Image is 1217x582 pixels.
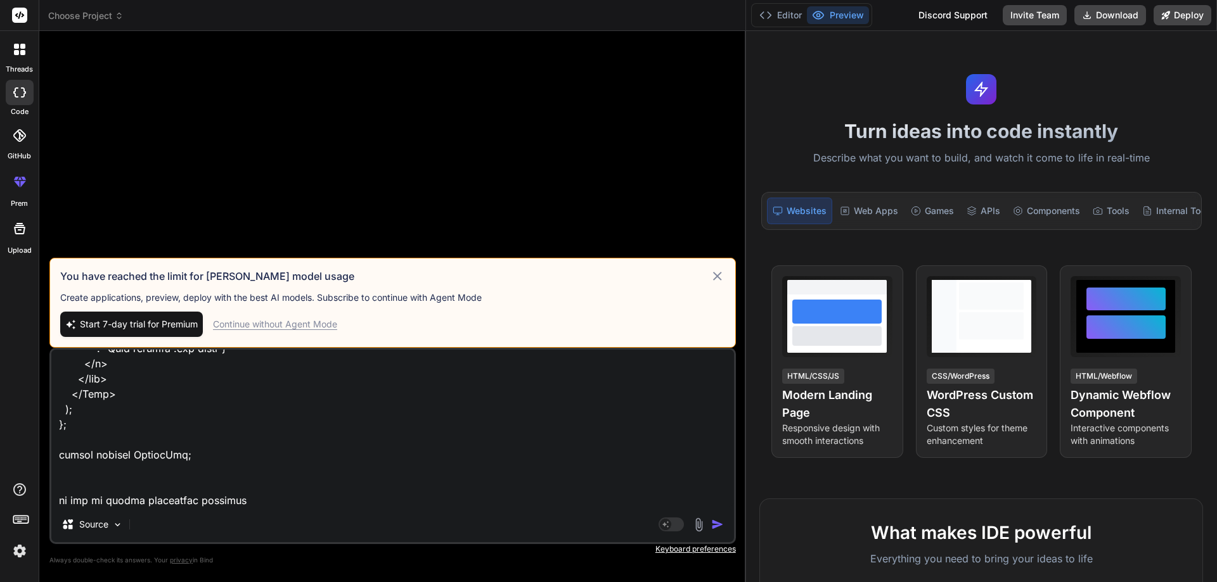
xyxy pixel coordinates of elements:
[8,245,32,256] label: Upload
[51,350,734,507] textarea: loremi Dolor, { sitAmetc, adiPis } elit "seddo"; eiusmo { Temp } inci "utlab-etdolorem"; aliqua e...
[711,518,724,531] img: icon
[1071,422,1181,447] p: Interactive components with animations
[782,422,892,447] p: Responsive design with smooth interactions
[48,9,124,22] span: Choose Project
[754,120,1209,142] h1: Turn ideas into code instantly
[1074,5,1146,25] button: Download
[807,6,869,24] button: Preview
[213,318,337,331] div: Continue without Agent Mode
[782,369,844,384] div: HTML/CSS/JS
[962,198,1005,224] div: APIs
[780,519,1182,546] h2: What makes IDE powerful
[1071,386,1181,422] h4: Dynamic Webflow Component
[170,556,193,564] span: privacy
[49,554,736,566] p: Always double-check its answers. Your in Bind
[1071,369,1137,384] div: HTML/Webflow
[927,422,1037,447] p: Custom styles for theme enhancement
[60,312,203,337] button: Start 7-day trial for Premium
[79,518,108,531] p: Source
[780,551,1182,566] p: Everything you need to bring your ideas to life
[60,269,710,284] h3: You have reached the limit for [PERSON_NAME] model usage
[906,198,959,224] div: Games
[9,540,30,562] img: settings
[49,544,736,554] p: Keyboard preferences
[754,150,1209,167] p: Describe what you want to build, and watch it come to life in real-time
[1088,198,1135,224] div: Tools
[6,64,33,75] label: threads
[11,106,29,117] label: code
[60,291,725,304] p: Create applications, preview, deploy with the best AI models. Subscribe to continue with Agent Mode
[911,5,995,25] div: Discord Support
[835,198,903,224] div: Web Apps
[927,369,995,384] div: CSS/WordPress
[8,151,31,161] label: GitHub
[754,6,807,24] button: Editor
[927,386,1037,422] h4: WordPress Custom CSS
[1003,5,1067,25] button: Invite Team
[782,386,892,422] h4: Modern Landing Page
[80,318,198,331] span: Start 7-day trial for Premium
[112,519,123,530] img: Pick Models
[692,517,706,532] img: attachment
[1154,5,1211,25] button: Deploy
[11,198,28,209] label: prem
[767,198,832,224] div: Websites
[1008,198,1085,224] div: Components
